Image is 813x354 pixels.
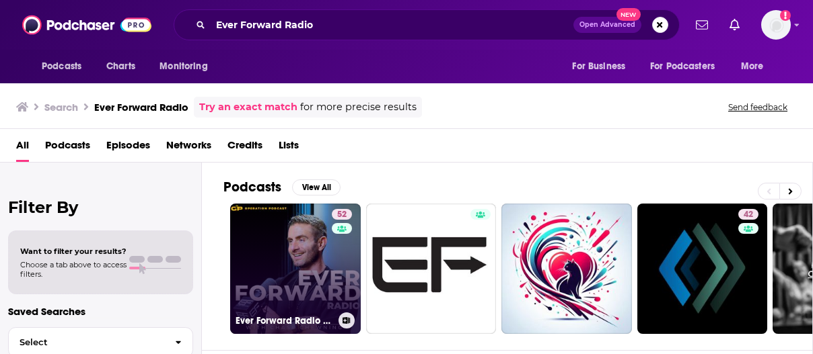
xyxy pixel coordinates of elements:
[616,8,641,21] span: New
[691,13,713,36] a: Show notifications dropdown
[106,57,135,76] span: Charts
[230,204,361,334] a: 52Ever Forward Radio with [PERSON_NAME]
[44,101,78,114] h3: Search
[22,12,151,38] img: Podchaser - Follow, Share and Rate Podcasts
[98,54,143,79] a: Charts
[724,13,745,36] a: Show notifications dropdown
[650,57,715,76] span: For Podcasters
[724,101,791,113] button: Send feedback
[563,54,642,79] button: open menu
[20,260,127,279] span: Choose a tab above to access filters.
[744,208,753,222] span: 42
[573,17,641,33] button: Open AdvancedNew
[45,134,90,162] a: Podcasts
[292,179,341,195] button: View All
[761,10,791,40] span: Logged in as KTMSseat4
[637,204,768,334] a: 42
[279,134,299,162] a: Lists
[223,179,281,195] h2: Podcasts
[160,57,207,76] span: Monitoring
[211,14,573,36] input: Search podcasts, credits, & more...
[199,99,297,115] a: Try an exact match
[94,101,188,114] h3: Ever Forward Radio
[42,57,81,76] span: Podcasts
[16,134,29,162] a: All
[300,99,417,115] span: for more precise results
[761,10,791,40] button: Show profile menu
[8,197,193,217] h2: Filter By
[738,209,758,220] a: 42
[227,134,262,162] a: Credits
[780,10,791,21] svg: Add a profile image
[579,21,635,28] span: Open Advanced
[641,54,734,79] button: open menu
[732,54,781,79] button: open menu
[761,10,791,40] img: User Profile
[332,209,352,220] a: 52
[106,134,150,162] a: Episodes
[166,134,211,162] a: Networks
[174,9,680,40] div: Search podcasts, credits, & more...
[32,54,99,79] button: open menu
[150,54,225,79] button: open menu
[8,305,193,318] p: Saved Searches
[236,315,333,326] h3: Ever Forward Radio with [PERSON_NAME]
[223,179,341,195] a: PodcastsView All
[9,338,164,347] span: Select
[741,57,764,76] span: More
[20,247,127,256] span: Want to filter your results?
[337,208,347,222] span: 52
[572,57,625,76] span: For Business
